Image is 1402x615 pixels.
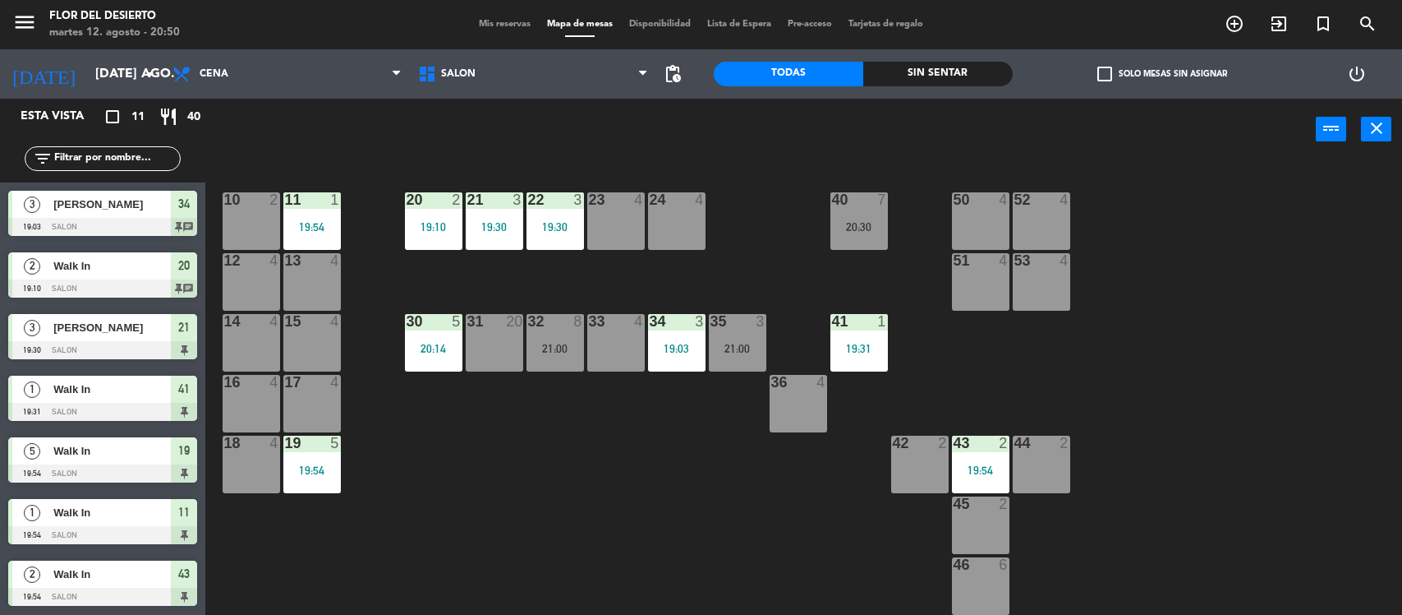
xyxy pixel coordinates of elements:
span: Cena [200,68,228,80]
div: 43 [954,436,954,451]
div: 4 [999,253,1009,268]
div: 18 [224,436,225,451]
div: 5 [330,436,340,451]
i: restaurant [159,107,178,127]
div: 2 [1060,436,1069,451]
span: Lista de Espera [699,20,779,29]
span: [PERSON_NAME] [53,196,171,213]
span: [PERSON_NAME] [53,319,171,336]
span: check_box_outline_blank [1097,67,1112,81]
div: 4 [1060,192,1069,207]
i: search [1358,14,1377,34]
i: turned_in_not [1313,14,1333,34]
button: menu [12,10,37,40]
div: 19:30 [526,221,584,233]
div: 4 [269,314,279,329]
span: 3 [24,197,40,213]
span: 34 [178,194,190,214]
span: 2 [24,258,40,275]
div: 16 [224,375,225,390]
div: 19:30 [466,221,523,233]
div: 4 [634,314,644,329]
div: 33 [589,314,590,329]
div: 19:03 [648,343,706,354]
div: 21:00 [709,343,766,354]
div: 2 [452,192,462,207]
div: 3 [513,192,522,207]
div: 4 [695,192,705,207]
i: add_circle_outline [1225,14,1244,34]
div: 4 [999,192,1009,207]
span: 2 [24,566,40,583]
div: 2 [938,436,948,451]
span: 1 [24,505,40,521]
div: 4 [1060,253,1069,268]
button: power_input [1316,117,1346,141]
span: 3 [24,320,40,336]
div: 20 [506,314,522,329]
i: arrow_drop_down [140,64,160,84]
div: 5 [452,314,462,329]
div: 24 [650,192,650,207]
i: power_input [1322,118,1341,138]
span: 19 [178,441,190,460]
div: 4 [269,375,279,390]
span: Walk In [53,381,171,398]
span: pending_actions [663,64,683,84]
div: 4 [330,314,340,329]
div: 34 [650,314,650,329]
div: 21 [467,192,468,207]
span: Mis reservas [471,20,539,29]
div: Sin sentar [863,62,1013,86]
div: martes 12. agosto - 20:50 [49,25,180,41]
div: Esta vista [8,107,118,127]
span: 40 [187,108,200,127]
div: 19:54 [283,221,341,233]
span: Walk In [53,566,171,583]
div: 17 [285,375,286,390]
span: 5 [24,443,40,460]
span: Disponibilidad [621,20,699,29]
i: crop_square [103,107,122,127]
div: 7 [877,192,887,207]
div: Todas [714,62,863,86]
div: 3 [756,314,765,329]
span: Walk In [53,257,171,275]
div: 19:10 [405,221,462,233]
div: 19:31 [830,343,888,354]
div: 19:54 [283,465,341,476]
div: 4 [816,375,826,390]
div: 11 [285,192,286,207]
span: 21 [178,317,190,337]
div: 1 [877,314,887,329]
div: 14 [224,314,225,329]
div: 51 [954,253,954,268]
div: 12 [224,253,225,268]
div: 23 [589,192,590,207]
span: 41 [178,379,190,399]
span: Tarjetas de regalo [840,20,931,29]
div: 4 [269,436,279,451]
div: 46 [954,557,954,572]
div: 42 [893,436,894,451]
span: Mapa de mesas [539,20,621,29]
input: Filtrar por nombre... [53,150,180,168]
span: 11 [131,108,145,127]
i: power_settings_new [1347,64,1367,84]
div: 20:14 [405,343,462,354]
div: 4 [269,253,279,268]
i: exit_to_app [1269,14,1289,34]
i: menu [12,10,37,35]
span: 1 [24,381,40,398]
span: 11 [178,502,190,522]
div: 3 [695,314,705,329]
span: 20 [178,256,190,275]
div: 32 [528,314,529,329]
i: close [1367,118,1386,138]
